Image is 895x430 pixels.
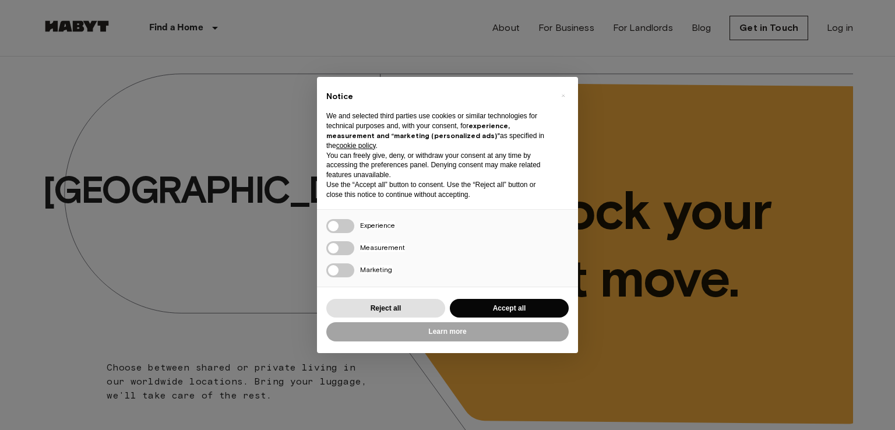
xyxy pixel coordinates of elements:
[326,322,569,341] button: Learn more
[360,265,392,274] span: Marketing
[450,299,569,318] button: Accept all
[326,91,550,103] h2: Notice
[326,151,550,180] p: You can freely give, deny, or withdraw your consent at any time by accessing the preferences pane...
[360,243,405,252] span: Measurement
[326,111,550,150] p: We and selected third parties use cookies or similar technologies for technical purposes and, wit...
[326,180,550,200] p: Use the “Accept all” button to consent. Use the “Reject all” button or close this notice to conti...
[554,86,572,105] button: Close this notice
[326,299,445,318] button: Reject all
[326,121,510,140] strong: experience, measurement and “marketing (personalized ads)”
[336,142,376,150] a: cookie policy
[561,89,565,103] span: ×
[360,221,395,230] span: Experience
